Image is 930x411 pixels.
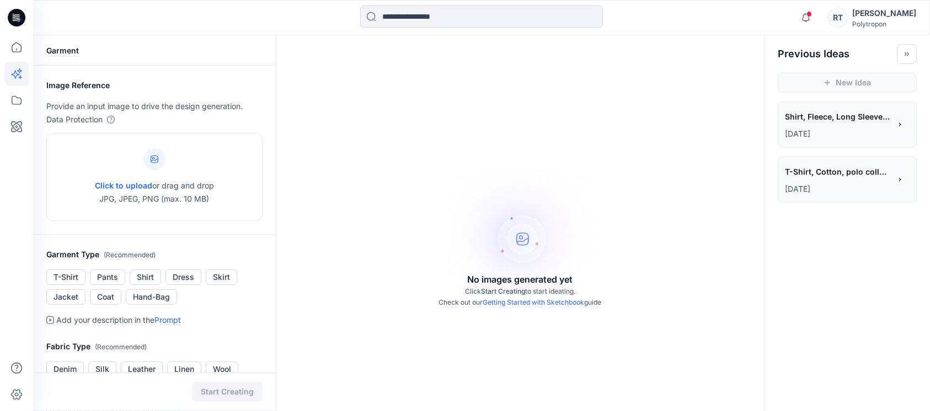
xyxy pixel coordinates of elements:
button: Linen [167,361,201,377]
span: Shirt, Fleece, Long Sleeve, polo collar, one pocket. Body red color, collar and cuffs navy. [785,109,890,125]
button: Hand-Bag [126,289,177,305]
button: Pants [90,269,125,285]
button: Toggle idea bar [897,44,917,64]
p: September 29, 2025 [785,182,891,196]
h2: Image Reference [46,79,263,92]
button: Wool [206,361,238,377]
a: Getting Started with Sketchbook [483,298,585,306]
button: Silk [88,361,116,377]
button: Leather [121,361,163,377]
p: No images generated yet [468,273,573,286]
span: Start Creating [481,287,525,295]
p: Provide an input image to drive the design generation. [46,100,263,113]
p: September 30, 2025 [785,127,891,140]
div: [PERSON_NAME] [852,7,916,20]
button: Coat [90,289,121,305]
button: Jacket [46,289,85,305]
span: ( Recommended ) [104,251,156,259]
div: RT [828,8,848,28]
button: Dress [165,269,201,285]
h2: Garment Type [46,248,263,262]
p: Data Protection [46,113,103,126]
p: Add your description in the [56,313,181,327]
button: Shirt [130,269,161,285]
h2: Fabric Type [46,340,263,354]
div: Polytropon [852,20,916,28]
span: T-Shirt, Cotton, polo collar with 2 buttons placket, a pocket on left chest. Jersey texture on bo... [785,164,890,180]
button: Skirt [206,269,237,285]
button: T-Shirt [46,269,85,285]
span: ( Recommended ) [95,343,147,351]
button: Denim [46,361,84,377]
h2: Previous Ideas [778,47,849,61]
p: or drag and drop JPG, JPEG, PNG (max. 10 MB) [95,179,214,205]
span: Click to upload [95,181,152,190]
a: Prompt [154,315,181,325]
p: Click to start ideating. Check out our guide [439,286,602,308]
